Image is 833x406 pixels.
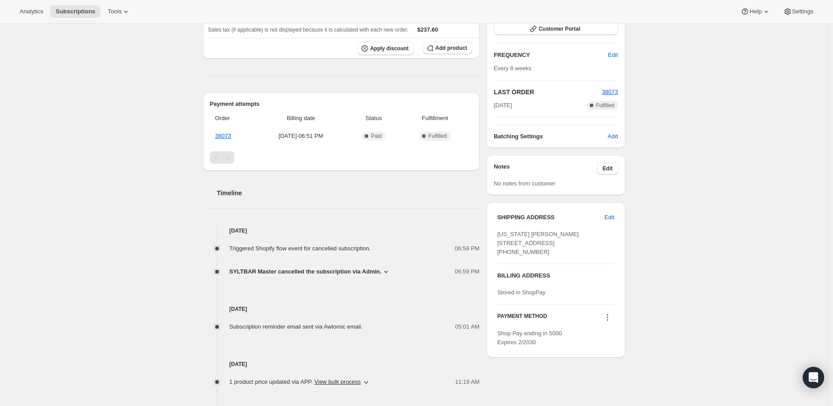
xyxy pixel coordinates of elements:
button: Tools [102,5,136,18]
span: Settings [792,8,813,15]
button: Help [735,5,776,18]
span: 06:59 PM [455,244,480,253]
span: [US_STATE] [PERSON_NAME] [STREET_ADDRESS] [PHONE_NUMBER] [497,231,579,255]
span: Subscription reminder email sent via Awtomic email. [229,323,363,330]
button: View bulk process [314,378,361,385]
span: Customer Portal [539,25,580,32]
span: Tools [108,8,121,15]
a: 38073 [602,88,618,95]
span: Every 8 weeks [494,65,531,72]
span: Analytics [20,8,43,15]
button: Settings [778,5,819,18]
span: Status [350,114,398,123]
div: Open Intercom Messenger [803,367,824,388]
span: No notes from customer [494,180,555,187]
button: Edit [599,210,620,225]
span: 06:59 PM [455,267,480,276]
h3: PAYMENT METHOD [497,313,547,325]
button: Edit [603,48,623,62]
button: Edit [597,162,618,175]
span: Fulfilled [596,102,614,109]
th: Order [210,109,255,128]
h2: Timeline [217,189,480,197]
h2: FREQUENCY [494,51,608,60]
h3: SHIPPING ADDRESS [497,213,604,222]
h4: [DATE] [203,226,480,235]
h2: Payment attempts [210,100,473,109]
span: 05:01 AM [455,322,479,331]
span: 1 product price updated via APP . [229,378,361,386]
button: Apply discount [358,42,414,55]
span: Fulfillment [403,114,467,123]
span: Triggered Shopify flow event for cancelled subscription. [229,245,371,252]
span: Edit [608,51,618,60]
nav: Pagination [210,151,473,164]
h3: BILLING ADDRESS [497,271,614,280]
span: [DATE] [494,101,512,110]
span: Stored in ShopPay [497,289,545,296]
span: Add [608,132,618,141]
button: SYLTBAR Master cancelled the subscription via Admin. [229,267,390,276]
span: $237.60 [417,26,438,33]
span: Sales tax (if applicable) is not displayed because it is calculated with each new order. [208,27,409,33]
span: Shop Pay ending in 5000 Expires 2/2030 [497,330,562,346]
button: Add product [423,42,472,54]
span: [DATE] · 06:51 PM [257,132,345,141]
span: Paid [371,133,382,140]
h6: Batching Settings [494,132,608,141]
span: Edit [603,165,613,172]
button: Customer Portal [494,23,618,35]
span: Subscriptions [56,8,95,15]
h2: LAST ORDER [494,88,602,96]
button: Add [602,129,623,144]
span: Billing date [257,114,345,123]
a: 38073 [215,133,231,139]
span: Add product [435,44,467,52]
span: Help [749,8,761,15]
span: Fulfilled [428,133,447,140]
span: 11:19 AM [455,378,479,386]
h4: [DATE] [203,305,480,314]
h3: Notes [494,162,597,175]
h4: [DATE] [203,360,480,369]
span: Apply discount [370,45,409,52]
span: Edit [604,213,614,222]
button: 38073 [602,88,618,96]
span: SYLTBAR Master cancelled the subscription via Admin. [229,267,382,276]
button: Analytics [14,5,48,18]
button: 1 product price updated via APP. View bulk process [224,375,376,389]
button: Subscriptions [50,5,101,18]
